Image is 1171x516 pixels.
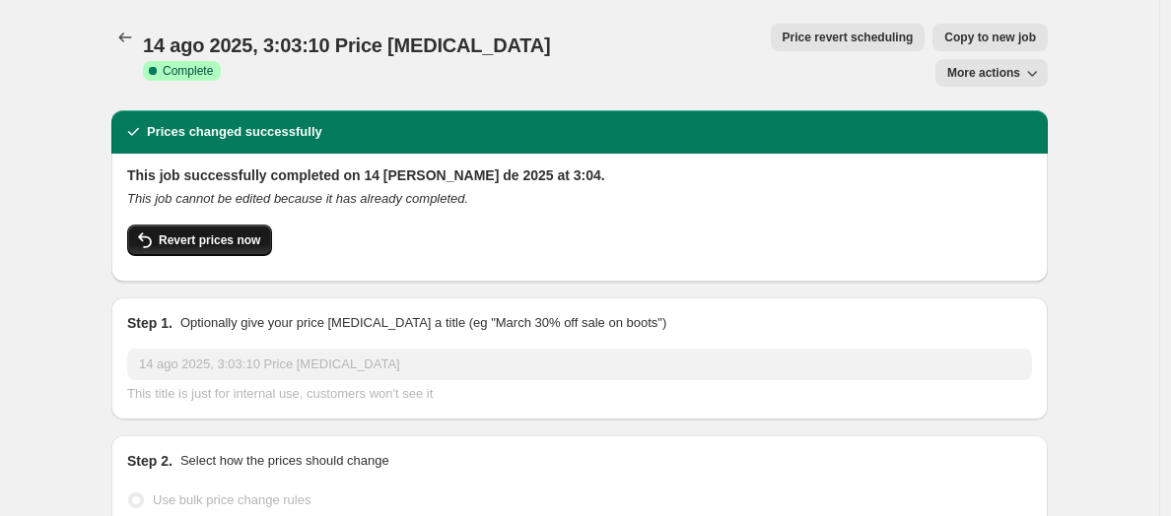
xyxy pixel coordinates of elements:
[771,24,926,51] button: Price revert scheduling
[127,386,433,401] span: This title is just for internal use, customers won't see it
[153,492,310,507] span: Use bulk price change rules
[180,451,389,471] p: Select how the prices should change
[947,65,1020,81] span: More actions
[127,165,1032,185] h2: This job successfully completed on 14 [PERSON_NAME] de 2025 at 3:04.
[111,24,139,51] button: Price change jobs
[127,313,172,333] h2: Step 1.
[127,191,468,206] i: This job cannot be edited because it has already completed.
[932,24,1048,51] button: Copy to new job
[127,451,172,471] h2: Step 2.
[180,313,666,333] p: Optionally give your price [MEDICAL_DATA] a title (eg "March 30% off sale on boots")
[944,30,1036,45] span: Copy to new job
[127,349,1032,380] input: 30% off holiday sale
[163,63,213,79] span: Complete
[783,30,914,45] span: Price revert scheduling
[159,232,260,248] span: Revert prices now
[127,225,272,256] button: Revert prices now
[935,59,1048,87] button: More actions
[147,122,322,142] h2: Prices changed successfully
[143,34,550,56] span: 14 ago 2025, 3:03:10 Price [MEDICAL_DATA]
